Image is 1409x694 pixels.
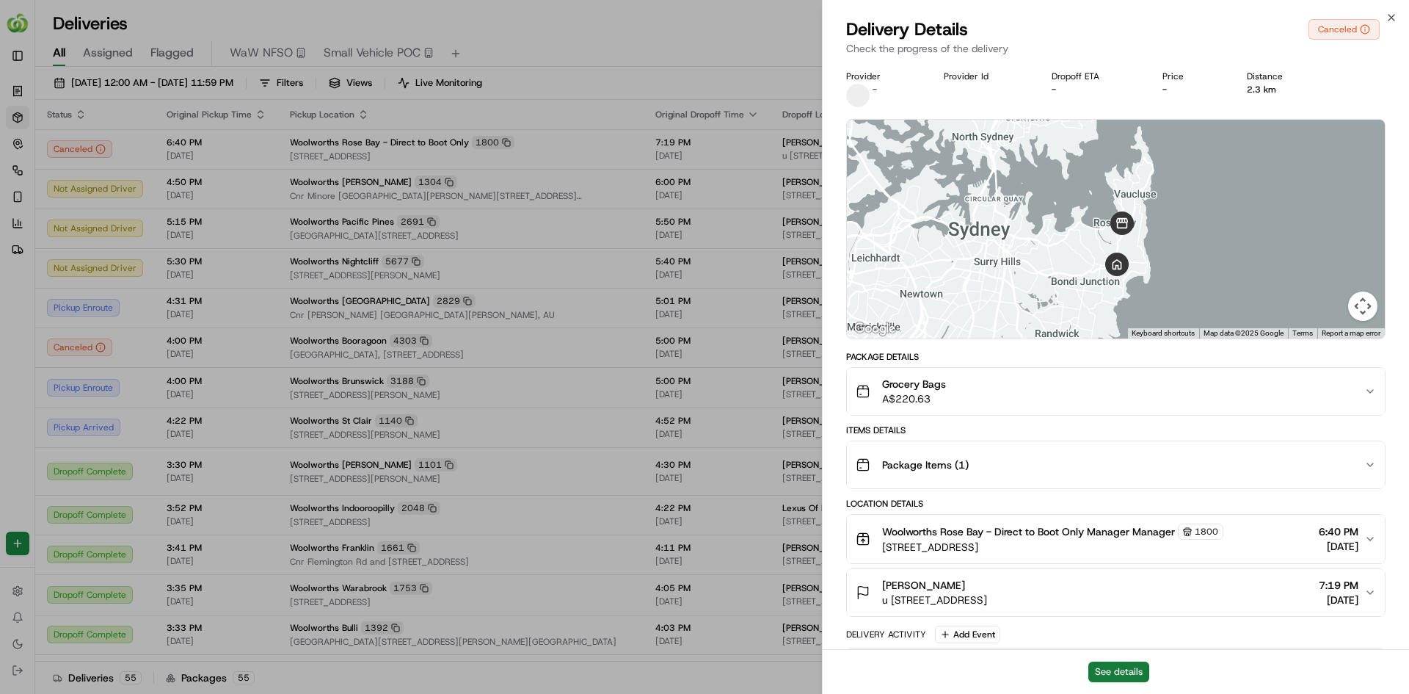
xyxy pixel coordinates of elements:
[882,458,969,472] span: Package Items ( 1 )
[935,626,1000,643] button: Add Event
[1319,524,1358,539] span: 6:40 PM
[15,140,41,167] img: 1736555255976-a54dd68f-1ca7-489b-9aae-adbdc363a1c4
[846,424,1386,436] div: Items Details
[250,145,267,162] button: Start new chat
[124,214,136,226] div: 💻
[1162,84,1223,95] div: -
[882,540,1223,554] span: [STREET_ADDRESS]
[1319,593,1358,607] span: [DATE]
[851,319,899,339] a: Open this area in Google Maps (opens a new window)
[9,207,118,234] a: 📗Knowledge Base
[1308,19,1380,40] button: Canceled
[1195,526,1218,538] span: 1800
[15,15,44,44] img: Nash
[846,498,1386,510] div: Location Details
[1348,292,1377,321] button: Map camera controls
[1292,329,1313,337] a: Terms (opens in new tab)
[50,140,241,155] div: Start new chat
[1247,84,1322,95] div: 2.3 km
[1132,328,1195,339] button: Keyboard shortcuts
[846,351,1386,363] div: Package Details
[846,71,920,82] div: Provider
[1322,329,1380,337] a: Report a map error
[846,18,968,41] span: Delivery Details
[29,213,112,228] span: Knowledge Base
[118,207,241,234] a: 💻API Documentation
[15,214,26,226] div: 📗
[882,524,1175,539] span: Woolworths Rose Bay - Direct to Boot Only Manager Manager
[15,59,267,82] p: Welcome 👋
[944,71,1028,82] div: Provider Id
[1319,578,1358,593] span: 7:19 PM
[103,248,178,260] a: Powered byPylon
[882,593,987,607] span: u [STREET_ADDRESS]
[38,95,264,110] input: Got a question? Start typing here...
[873,84,877,95] span: -
[851,319,899,339] img: Google
[882,578,965,593] span: [PERSON_NAME]
[847,441,1385,488] button: Package Items (1)
[50,155,186,167] div: We're available if you need us!
[1204,329,1284,337] span: Map data ©2025 Google
[846,41,1386,56] p: Check the progress of the delivery
[882,377,946,391] span: Grocery Bags
[847,368,1385,415] button: Grocery BagsA$220.63
[1052,84,1139,95] div: -
[1319,539,1358,554] span: [DATE]
[1088,662,1149,682] button: See details
[847,515,1385,563] button: Woolworths Rose Bay - Direct to Boot Only Manager Manager1800[STREET_ADDRESS]6:40 PM[DATE]
[847,569,1385,616] button: [PERSON_NAME]u [STREET_ADDRESS]7:19 PM[DATE]
[846,629,926,640] div: Delivery Activity
[1162,71,1223,82] div: Price
[146,249,178,260] span: Pylon
[1052,71,1139,82] div: Dropoff ETA
[882,391,946,406] span: A$220.63
[1247,71,1322,82] div: Distance
[139,213,236,228] span: API Documentation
